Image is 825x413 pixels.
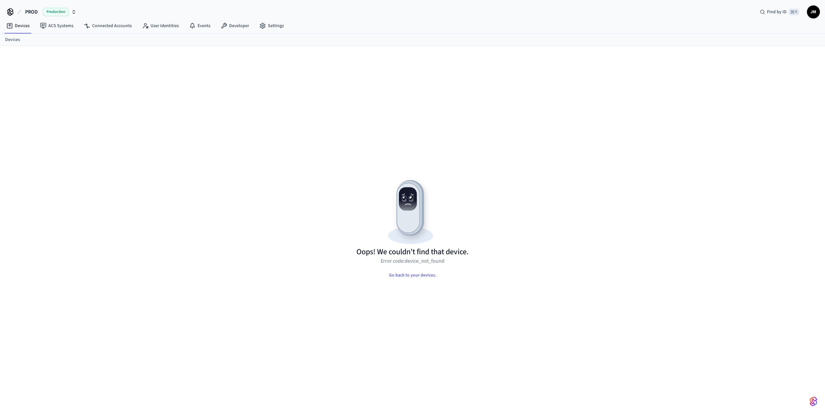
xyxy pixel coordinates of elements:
[25,8,38,16] span: PROD
[216,20,254,32] a: Developer
[5,36,20,43] a: Devices
[384,269,442,282] button: Go back to your devices.
[789,9,799,15] span: ⌘ K
[807,5,820,18] button: JM
[767,9,787,15] span: Find by ID
[356,247,469,257] h1: Oops! We couldn't find that device.
[808,6,819,18] span: JM
[184,20,216,32] a: Events
[810,396,817,407] img: SeamLogoGradient.69752ec5.svg
[755,6,804,18] div: Find by ID⌘ K
[137,20,184,32] a: User Identities
[1,20,35,32] a: Devices
[254,20,289,32] a: Settings
[79,20,137,32] a: Connected Accounts
[381,257,444,265] p: Error code: device_not_found
[43,8,69,16] span: Production
[356,175,469,247] img: Resource not found
[35,20,79,32] a: ACS Systems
